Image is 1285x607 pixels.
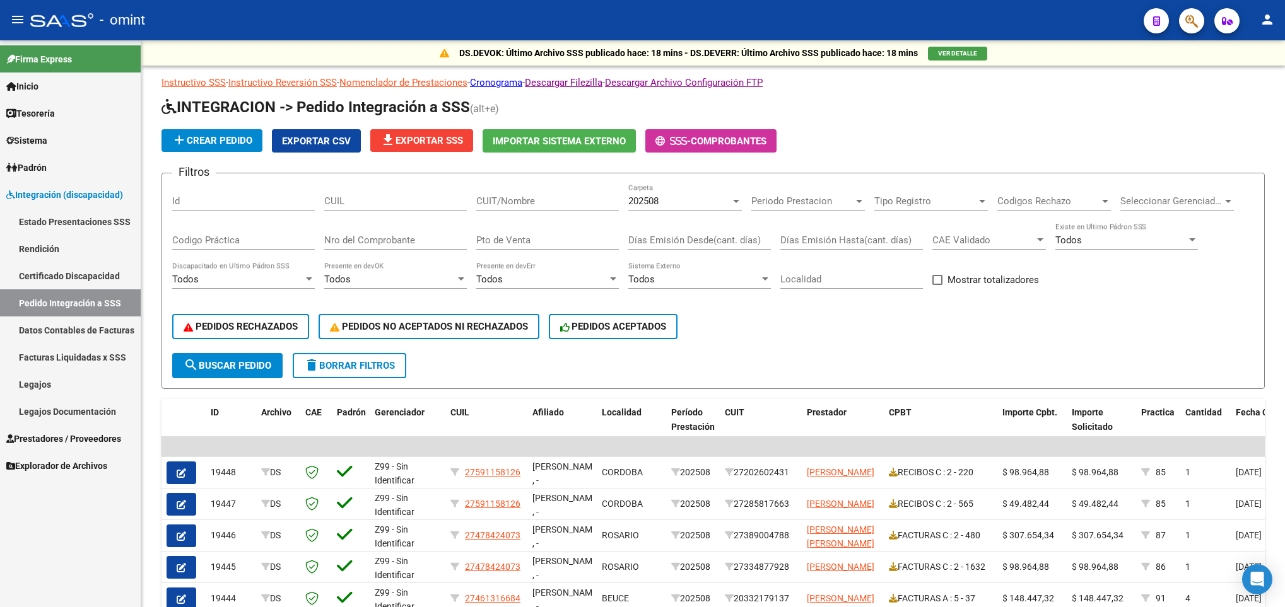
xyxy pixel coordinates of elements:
[6,79,38,93] span: Inicio
[211,465,251,480] div: 19448
[1156,467,1166,477] span: 85
[1242,564,1272,594] div: Open Intercom Messenger
[319,314,539,339] button: PEDIDOS NO ACEPTADOS NI RECHAZADOS
[532,524,600,549] span: [PERSON_NAME] , -
[172,274,199,285] span: Todos
[671,591,715,606] div: 202508
[1156,499,1166,509] span: 85
[1236,562,1262,572] span: [DATE]
[1002,562,1049,572] span: $ 98.964,88
[337,407,366,417] span: Padrón
[228,77,337,88] a: Instructivo Reversión SSS
[211,407,219,417] span: ID
[532,461,600,486] span: [PERSON_NAME] , -
[470,77,522,88] a: Cronograma
[932,234,1035,246] span: CAE Validado
[293,353,406,378] button: Borrar Filtros
[211,591,251,606] div: 19444
[6,188,123,202] span: Integración (discapacidad)
[1236,499,1262,509] span: [DATE]
[375,556,414,581] span: Z99 - Sin Identificar
[605,77,763,88] a: Descargar Archivo Configuración FTP
[184,360,271,371] span: Buscar Pedido
[1002,499,1049,509] span: $ 49.482,44
[465,499,520,509] span: 27591158126
[666,399,720,454] datatable-header-cell: Período Prestación
[602,467,643,477] span: CORDOBA
[1156,530,1166,540] span: 87
[375,461,414,486] span: Z99 - Sin Identificar
[751,195,854,207] span: Periodo Prestacion
[375,493,414,517] span: Z99 - Sin Identificar
[211,528,251,543] div: 19446
[560,321,667,332] span: PEDIDOS ACEPTADOS
[6,52,72,66] span: Firma Express
[465,593,520,603] span: 27461316684
[1236,530,1262,540] span: [DATE]
[1185,499,1190,509] span: 1
[465,467,520,477] span: 27591158126
[465,530,520,540] span: 27478424073
[172,132,187,147] mat-icon: add
[997,195,1100,207] span: Codigos Rechazo
[6,134,47,147] span: Sistema
[525,77,602,88] a: Descargar Filezilla
[100,6,145,34] span: - omint
[1072,562,1118,572] span: $ 98.964,88
[889,497,992,511] div: RECIBOS C : 2 - 565
[261,407,291,417] span: Archivo
[1072,499,1118,509] span: $ 49.482,44
[889,465,992,480] div: RECIBOS C : 2 - 220
[1136,399,1180,454] datatable-header-cell: Practica
[300,399,332,454] datatable-header-cell: CAE
[527,399,597,454] datatable-header-cell: Afiliado
[720,399,802,454] datatable-header-cell: CUIT
[1236,467,1262,477] span: [DATE]
[889,560,992,574] div: FACTURAS C : 2 - 1632
[725,497,797,511] div: 27285817663
[1180,399,1231,454] datatable-header-cell: Cantidad
[671,528,715,543] div: 202508
[1185,467,1190,477] span: 1
[655,136,691,147] span: -
[938,50,977,57] span: VER DETALLE
[161,76,1265,90] p: - - - - -
[184,321,298,332] span: PEDIDOS RECHAZADOS
[802,399,884,454] datatable-header-cell: Prestador
[184,357,199,373] mat-icon: search
[671,497,715,511] div: 202508
[725,465,797,480] div: 27202602431
[691,136,766,147] span: Comprobantes
[1185,562,1190,572] span: 1
[332,399,370,454] datatable-header-cell: Padrón
[330,321,528,332] span: PEDIDOS NO ACEPTADOS NI RECHAZADOS
[6,161,47,175] span: Padrón
[671,560,715,574] div: 202508
[172,163,216,181] h3: Filtros
[161,98,470,116] span: INTEGRACION -> Pedido Integración a SSS
[256,399,300,454] datatable-header-cell: Archivo
[628,274,655,285] span: Todos
[282,136,351,147] span: Exportar CSV
[493,136,626,147] span: Importar Sistema Externo
[465,562,520,572] span: 27478424073
[375,524,414,549] span: Z99 - Sin Identificar
[549,314,678,339] button: PEDIDOS ACEPTADOS
[1141,407,1175,417] span: Practica
[339,77,467,88] a: Nomenclador de Prestaciones
[1067,399,1136,454] datatable-header-cell: Importe Solicitado
[1185,407,1222,417] span: Cantidad
[161,129,262,152] button: Crear Pedido
[261,560,295,574] div: DS
[304,360,395,371] span: Borrar Filtros
[450,407,469,417] span: CUIL
[261,497,295,511] div: DS
[725,407,744,417] span: CUIT
[1236,407,1281,417] span: Fecha Cpbt
[1072,407,1113,432] span: Importe Solicitado
[6,432,121,446] span: Prestadores / Proveedores
[470,103,499,115] span: (alt+e)
[602,499,643,509] span: CORDOBA
[459,46,918,60] p: DS.DEVOK: Último Archivo SSS publicado hace: 18 mins - DS.DEVERR: Último Archivo SSS publicado ha...
[889,407,912,417] span: CPBT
